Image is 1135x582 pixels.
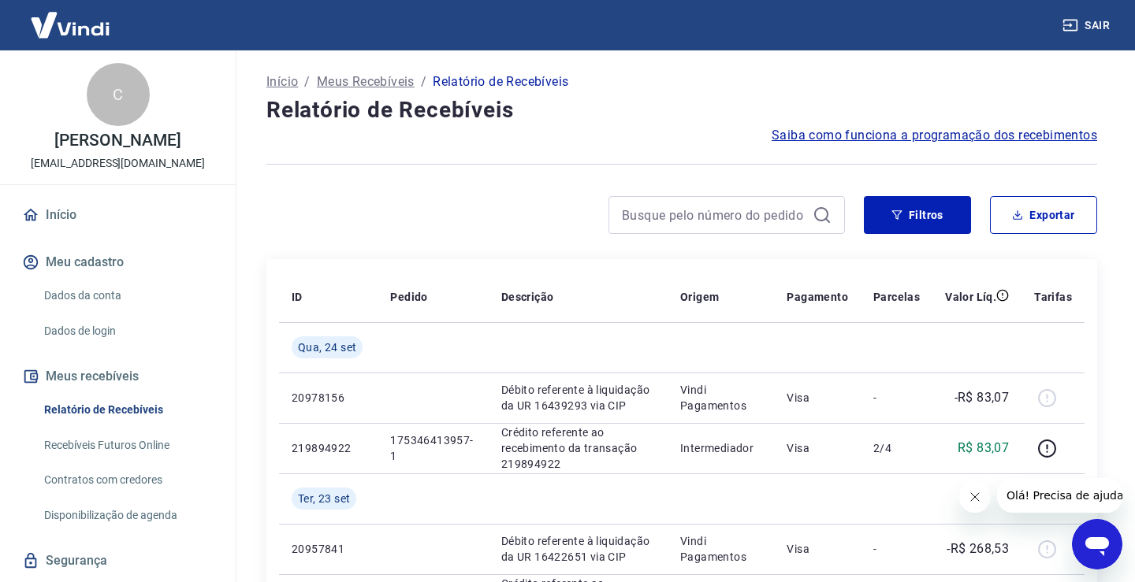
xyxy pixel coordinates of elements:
p: Visa [787,390,848,406]
p: Intermediador [680,440,761,456]
p: 20978156 [292,390,365,406]
p: Pedido [390,289,427,305]
p: 20957841 [292,541,365,557]
p: Débito referente à liquidação da UR 16422651 via CIP [501,533,655,565]
p: 2/4 [873,440,920,456]
a: Início [19,198,217,232]
p: R$ 83,07 [958,439,1009,458]
p: Visa [787,440,848,456]
p: [PERSON_NAME] [54,132,180,149]
iframe: Botão para abrir a janela de mensagens [1072,519,1122,569]
p: Crédito referente ao recebimento da transação 219894922 [501,424,655,472]
img: Vindi [19,1,121,49]
iframe: Mensagem da empresa [997,478,1122,513]
p: Vindi Pagamentos [680,533,761,565]
button: Meu cadastro [19,245,217,280]
p: -R$ 83,07 [955,388,1010,407]
p: Vindi Pagamentos [680,382,761,413]
a: Meus Recebíveis [317,72,415,91]
a: Relatório de Recebíveis [38,394,217,426]
button: Exportar [990,196,1097,234]
p: / [421,72,426,91]
a: Recebíveis Futuros Online [38,429,217,462]
iframe: Fechar mensagem [959,481,991,513]
p: - [873,541,920,557]
p: Origem [680,289,719,305]
button: Meus recebíveis [19,359,217,394]
button: Filtros [864,196,971,234]
span: Ter, 23 set [298,491,350,506]
a: Contratos com credores [38,464,217,496]
p: Descrição [501,289,554,305]
p: - [873,390,920,406]
p: / [304,72,310,91]
p: Valor Líq. [945,289,996,305]
p: ID [292,289,303,305]
p: Débito referente à liquidação da UR 16439293 via CIP [501,382,655,413]
input: Busque pelo número do pedido [622,203,806,227]
h4: Relatório de Recebíveis [266,95,1097,126]
span: Qua, 24 set [298,339,356,355]
a: Início [266,72,298,91]
a: Segurança [19,543,217,578]
p: Visa [787,541,848,557]
div: C [87,63,150,126]
a: Dados de login [38,315,217,347]
p: Parcelas [873,289,920,305]
button: Sair [1059,11,1116,40]
p: Pagamento [787,289,848,305]
p: 175346413957-1 [390,432,475,464]
p: 219894922 [292,440,365,456]
p: -R$ 268,53 [947,539,1009,558]
a: Dados da conta [38,280,217,312]
p: Relatório de Recebíveis [433,72,568,91]
p: [EMAIL_ADDRESS][DOMAIN_NAME] [31,155,205,172]
a: Disponibilização de agenda [38,499,217,532]
a: Saiba como funciona a programação dos recebimentos [772,126,1097,145]
span: Olá! Precisa de ajuda? [9,11,132,24]
p: Tarifas [1034,289,1072,305]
